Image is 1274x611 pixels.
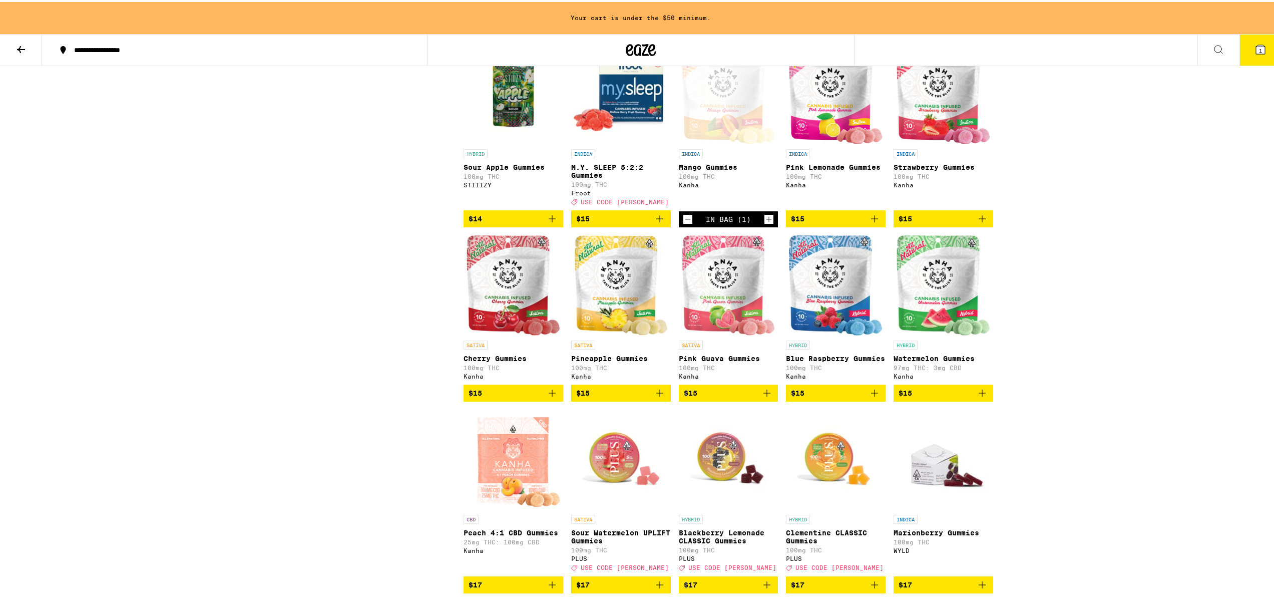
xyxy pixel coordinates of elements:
[6,7,72,15] span: Hi. Need any help?
[464,383,563,400] button: Add to bag
[469,579,482,587] span: $17
[899,213,912,221] span: $15
[786,180,886,186] div: Kanha
[679,161,778,169] p: Mango Gummies
[786,527,886,543] p: Clementine CLASSIC Gummies
[791,387,804,395] span: $15
[786,353,886,361] p: Blue Raspberry Gummies
[684,579,697,587] span: $17
[571,188,671,194] div: Froot
[576,387,590,395] span: $15
[571,408,671,574] a: Open page for Sour Watermelon UPLIFT Gummies from PLUS
[894,363,993,369] p: 97mg THC: 3mg CBD
[1259,46,1262,52] span: 1
[897,42,990,142] img: Kanha - Strawberry Gummies
[679,233,778,383] a: Open page for Pink Guava Gummies from Kanha
[469,213,482,221] span: $14
[894,339,918,348] p: HYBRID
[786,408,886,574] a: Open page for Clementine CLASSIC Gummies from PLUS
[894,147,918,156] p: INDICA
[894,574,993,591] button: Add to bag
[571,408,671,508] img: PLUS - Sour Watermelon UPLIFT Gummies
[899,579,912,587] span: $17
[894,408,993,508] img: WYLD - Marionberry Gummies
[789,42,883,142] img: Kanha - Pink Lemonade Gummies
[684,387,697,395] span: $15
[464,208,563,225] button: Add to bag
[894,171,993,178] p: 100mg THC
[464,537,563,543] p: 25mg THC: 100mg CBD
[679,180,778,186] div: Kanha
[581,197,669,203] span: USE CODE [PERSON_NAME]
[786,339,810,348] p: HYBRID
[786,233,886,383] a: Open page for Blue Raspberry Gummies from Kanha
[795,563,884,569] span: USE CODE [PERSON_NAME]
[682,233,775,334] img: Kanha - Pink Guava Gummies
[571,527,671,543] p: Sour Watermelon UPLIFT Gummies
[894,537,993,543] p: 100mg THC
[464,363,563,369] p: 100mg THC
[464,371,563,378] div: Kanha
[571,574,671,591] button: Add to bag
[786,171,886,178] p: 100mg THC
[786,574,886,591] button: Add to bag
[894,353,993,361] p: Watermelon Gummies
[679,339,703,348] p: SATIVA
[894,233,993,383] a: Open page for Watermelon Gummies from Kanha
[679,545,778,551] p: 100mg THC
[764,212,774,222] button: Increment
[571,553,671,560] div: PLUS
[464,147,488,156] p: HYBRID
[791,213,804,221] span: $15
[786,553,886,560] div: PLUS
[464,513,479,522] p: CBD
[576,213,590,221] span: $15
[679,353,778,361] p: Pink Guava Gummies
[464,42,563,208] a: Open page for Sour Apple Gummies from STIIIZY
[894,408,993,574] a: Open page for Marionberry Gummies from WYLD
[464,161,563,169] p: Sour Apple Gummies
[571,179,671,186] p: 100mg THC
[571,363,671,369] p: 100mg THC
[571,42,671,142] img: Froot - M.Y. SLEEP 5:2:2 Gummies
[571,545,671,551] p: 100mg THC
[679,553,778,560] div: PLUS
[679,574,778,591] button: Add to bag
[581,563,669,569] span: USE CODE [PERSON_NAME]
[894,513,918,522] p: INDICA
[469,387,482,395] span: $15
[786,383,886,400] button: Add to bag
[786,147,810,156] p: INDICA
[464,408,563,574] a: Open page for Peach 4:1 CBD Gummies from Kanha
[786,208,886,225] button: Add to bag
[894,383,993,400] button: Add to bag
[786,363,886,369] p: 100mg THC
[571,353,671,361] p: Pineapple Gummies
[894,42,993,208] a: Open page for Strawberry Gummies from Kanha
[679,527,778,543] p: Blackberry Lemonade CLASSIC Gummies
[574,233,668,334] img: Kanha - Pineapple Gummies
[464,171,563,178] p: 100mg THC
[894,545,993,552] div: WYLD
[467,233,560,334] img: Kanha - Cherry Gummies
[683,212,693,222] button: Decrement
[571,233,671,383] a: Open page for Pineapple Gummies from Kanha
[791,579,804,587] span: $17
[894,161,993,169] p: Strawberry Gummies
[464,233,563,383] a: Open page for Cherry Gummies from Kanha
[464,180,563,186] div: STIIIZY
[688,563,776,569] span: USE CODE [PERSON_NAME]
[464,527,563,535] p: Peach 4:1 CBD Gummies
[786,513,810,522] p: HYBRID
[679,147,703,156] p: INDICA
[894,208,993,225] button: Add to bag
[571,339,595,348] p: SATIVA
[571,42,671,208] a: Open page for M.Y. SLEEP 5:2:2 Gummies from Froot
[464,353,563,361] p: Cherry Gummies
[786,408,886,508] img: PLUS - Clementine CLASSIC Gummies
[679,513,703,522] p: HYBRID
[897,233,990,334] img: Kanha - Watermelon Gummies
[571,161,671,177] p: M.Y. SLEEP 5:2:2 Gummies
[679,383,778,400] button: Add to bag
[464,545,563,552] div: Kanha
